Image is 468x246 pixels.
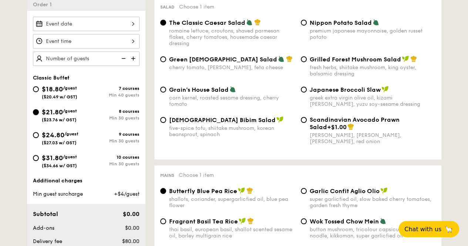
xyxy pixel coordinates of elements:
input: [DEMOGRAPHIC_DATA] Bibim Saladfive-spice tofu, shiitake mushroom, korean beansprout, spinach [160,117,166,123]
div: shallots, coriander, supergarlicfied oil, blue pea flower [169,196,295,209]
span: /guest [63,154,77,159]
input: $31.80/guest($34.66 w/ GST)10 coursesMin 30 guests [33,155,39,161]
div: five-spice tofu, shiitake mushroom, korean beansprout, spinach [169,125,295,138]
input: Scandinavian Avocado Prawn Salad+$1.00[PERSON_NAME], [PERSON_NAME], [PERSON_NAME], red onion [301,117,307,123]
div: romaine lettuce, croutons, shaved parmesan flakes, cherry tomatoes, housemade caesar dressing [169,28,295,47]
div: 7 courses [86,86,139,91]
span: Delivery fee [33,238,62,245]
div: premium japanese mayonnaise, golden russet potato [310,28,435,40]
input: Japanese Broccoli Slawgreek extra virgin olive oil, kizami [PERSON_NAME], yuzu soy-sesame dressing [301,87,307,92]
img: icon-vegetarian.fe4039eb.svg [373,19,379,26]
span: ($34.66 w/ GST) [42,163,77,168]
span: Salad [160,4,175,10]
span: Classic Buffet [33,75,70,81]
img: icon-reduce.1d2dbef1.svg [117,51,128,65]
input: Butterfly Blue Pea Riceshallots, coriander, supergarlicfied oil, blue pea flower [160,188,166,194]
img: icon-chef-hat.a58ddaea.svg [410,55,417,62]
div: [PERSON_NAME], [PERSON_NAME], [PERSON_NAME], red onion [310,132,435,145]
span: /guest [63,108,77,114]
span: 🦙 [444,225,453,233]
input: Event time [33,34,139,48]
span: ($23.76 w/ GST) [42,117,77,122]
img: icon-vegan.f8ff3823.svg [276,116,284,123]
input: Grain's House Saladcorn kernel, roasted sesame dressing, cherry tomato [160,87,166,92]
span: Order 1 [33,1,55,8]
img: icon-vegan.f8ff3823.svg [238,187,245,194]
span: $24.80 [42,131,64,139]
span: /guest [63,85,77,91]
input: Number of guests [33,51,139,66]
img: icon-add.58712e84.svg [128,51,139,65]
span: Garlic Confit Aglio Olio [310,188,380,195]
input: Wok Tossed Chow Meinbutton mushroom, tricolour capsicum, cripsy egg noodle, kikkoman, super garli... [301,218,307,224]
img: icon-vegetarian.fe4039eb.svg [278,55,284,62]
span: Wok Tossed Chow Mein [310,218,379,225]
span: [DEMOGRAPHIC_DATA] Bibim Salad [169,117,276,124]
span: $0.00 [122,210,139,218]
span: Japanese Broccoli Slaw [310,86,381,93]
span: Grilled Forest Mushroom Salad [310,56,401,63]
img: icon-chef-hat.a58ddaea.svg [347,123,354,130]
span: Min guest surcharge [33,191,83,197]
img: icon-vegan.f8ff3823.svg [380,187,388,194]
span: Fragrant Basil Tea Rice [169,218,238,225]
span: ($27.03 w/ GST) [42,140,77,145]
img: icon-chef-hat.a58ddaea.svg [247,218,254,224]
span: Add-ons [33,225,54,231]
div: Additional charges [33,177,139,185]
img: icon-vegetarian.fe4039eb.svg [380,218,386,224]
img: icon-vegan.f8ff3823.svg [402,55,409,62]
input: $18.80/guest($20.49 w/ GST)7 coursesMin 40 guests [33,86,39,92]
span: $31.80 [42,154,63,162]
input: Nippon Potato Saladpremium japanese mayonnaise, golden russet potato [301,20,307,26]
div: super garlicfied oil, slow baked cherry tomatoes, garden fresh thyme [310,196,435,209]
input: Grilled Forest Mushroom Saladfresh herbs, shiitake mushroom, king oyster, balsamic dressing [301,56,307,62]
div: button mushroom, tricolour capsicum, cripsy egg noodle, kikkoman, super garlicfied oil [310,226,435,239]
div: Min 40 guests [86,92,139,98]
div: corn kernel, roasted sesame dressing, cherry tomato [169,95,295,107]
span: $0.00 [125,225,139,231]
span: $21.80 [42,108,63,116]
span: $80.00 [122,238,139,245]
input: Fragrant Basil Tea Ricethai basil, european basil, shallot scented sesame oil, barley multigrain ... [160,218,166,224]
span: The Classic Caesar Salad [169,19,245,26]
span: Choose 1 item [179,4,214,10]
div: thai basil, european basil, shallot scented sesame oil, barley multigrain rice [169,226,295,239]
span: Butterfly Blue Pea Rice [169,188,237,195]
img: icon-chef-hat.a58ddaea.svg [246,187,253,194]
img: icon-chef-hat.a58ddaea.svg [286,55,293,62]
div: Min 30 guests [86,161,139,166]
span: $18.80 [42,85,63,93]
input: $24.80/guest($27.03 w/ GST)9 coursesMin 30 guests [33,132,39,138]
div: Min 30 guests [86,115,139,121]
span: Green [DEMOGRAPHIC_DATA] Salad [169,56,277,63]
input: Event date [33,17,139,31]
span: /guest [64,131,78,137]
div: 10 courses [86,155,139,160]
span: +$1.00 [327,124,347,131]
span: Grain's House Salad [169,86,229,93]
input: $21.80/guest($23.76 w/ GST)8 coursesMin 30 guests [33,109,39,115]
input: The Classic Caesar Saladromaine lettuce, croutons, shaved parmesan flakes, cherry tomatoes, house... [160,20,166,26]
span: Choose 1 item [179,172,214,178]
input: Garlic Confit Aglio Oliosuper garlicfied oil, slow baked cherry tomatoes, garden fresh thyme [301,188,307,194]
span: Nippon Potato Salad [310,19,372,26]
div: Min 30 guests [86,138,139,144]
span: Scandinavian Avocado Prawn Salad [310,116,400,131]
img: icon-vegan.f8ff3823.svg [239,218,246,224]
span: Subtotal [33,210,58,218]
span: Mains [160,173,174,178]
div: greek extra virgin olive oil, kizami [PERSON_NAME], yuzu soy-sesame dressing [310,95,435,107]
img: icon-vegan.f8ff3823.svg [381,86,389,92]
span: ($20.49 w/ GST) [42,94,77,100]
button: Chat with us🦙 [398,221,459,237]
img: icon-vegetarian.fe4039eb.svg [246,19,253,26]
input: Green [DEMOGRAPHIC_DATA] Saladcherry tomato, [PERSON_NAME], feta cheese [160,56,166,62]
div: 8 courses [86,109,139,114]
div: fresh herbs, shiitake mushroom, king oyster, balsamic dressing [310,64,435,77]
span: Chat with us [404,226,441,233]
img: icon-vegetarian.fe4039eb.svg [229,86,236,92]
span: +$4/guest [114,191,139,197]
div: 9 courses [86,132,139,137]
img: icon-chef-hat.a58ddaea.svg [254,19,261,26]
